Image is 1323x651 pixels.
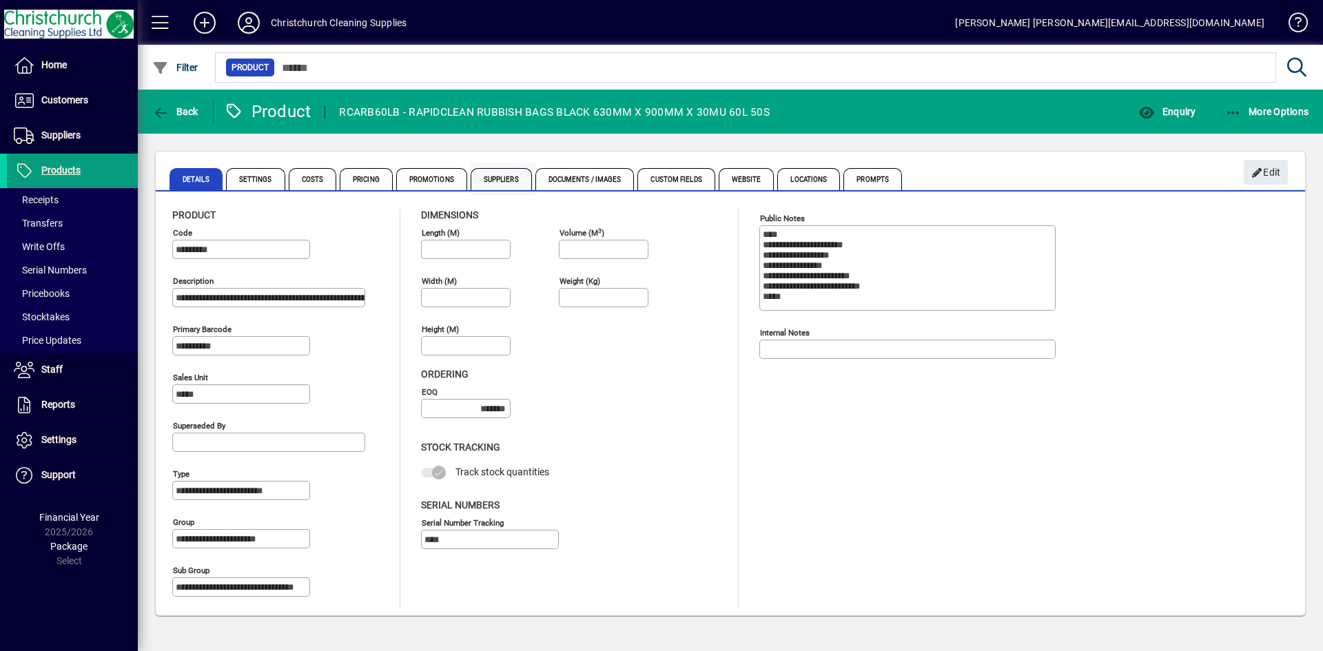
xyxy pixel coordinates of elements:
span: Price Updates [14,335,81,346]
span: Serial Numbers [14,265,87,276]
span: Details [170,168,223,190]
a: Customers [7,83,138,118]
button: Enquiry [1135,99,1199,124]
span: Settings [41,434,76,445]
div: Christchurch Cleaning Supplies [271,12,407,34]
span: More Options [1225,106,1309,117]
mat-label: Weight (Kg) [560,276,600,286]
span: Prompts [843,168,902,190]
span: Dimensions [421,209,478,220]
mat-label: Primary barcode [173,324,232,334]
mat-label: Code [173,228,192,238]
span: Promotions [396,168,467,190]
a: Suppliers [7,118,138,153]
span: Stock Tracking [421,442,500,453]
div: RCARB60LB - RAPIDCLEAN RUBBISH BAGS BLACK 630MM X 900MM X 30MU 60L 50S [339,101,770,123]
span: Edit [1251,161,1281,184]
span: Costs [289,168,337,190]
a: Settings [7,423,138,457]
span: Serial Numbers [421,499,500,510]
mat-label: Height (m) [422,324,459,334]
mat-label: Superseded by [173,421,225,431]
span: Home [41,59,67,70]
span: Receipts [14,194,59,205]
span: Product [172,209,216,220]
a: Home [7,48,138,83]
sup: 3 [598,227,602,234]
span: Reports [41,399,75,410]
span: Enquiry [1138,106,1196,117]
mat-label: Group [173,517,194,527]
div: Product [224,101,311,123]
mat-label: Type [173,469,189,479]
span: Transfers [14,218,63,229]
span: Website [719,168,775,190]
app-page-header-button: Back [138,99,214,124]
mat-label: Volume (m ) [560,228,604,238]
span: Write Offs [14,241,65,252]
span: Suppliers [41,130,81,141]
span: Track stock quantities [455,466,549,477]
mat-label: Internal Notes [760,328,810,338]
a: Reports [7,388,138,422]
mat-label: Public Notes [760,214,805,223]
button: Profile [227,10,271,35]
span: Locations [777,168,840,190]
mat-label: EOQ [422,387,438,397]
span: Suppliers [471,168,532,190]
button: Add [183,10,227,35]
a: Transfers [7,211,138,235]
a: Pricebooks [7,282,138,305]
mat-label: Serial Number tracking [422,517,504,527]
span: Package [50,541,88,552]
button: Filter [149,55,202,80]
mat-label: Sales unit [173,373,208,382]
a: Serial Numbers [7,258,138,282]
span: Filter [152,62,198,73]
button: Back [149,99,202,124]
mat-label: Description [173,276,214,286]
span: Financial Year [39,512,99,523]
button: More Options [1222,99,1313,124]
span: Ordering [421,369,469,380]
a: Write Offs [7,235,138,258]
div: [PERSON_NAME] [PERSON_NAME][EMAIL_ADDRESS][DOMAIN_NAME] [955,12,1264,34]
span: Documents / Images [535,168,635,190]
span: Products [41,165,81,176]
span: Custom Fields [637,168,715,190]
mat-label: Length (m) [422,228,460,238]
span: Pricing [340,168,393,190]
a: Knowledge Base [1278,3,1306,48]
button: Edit [1244,160,1288,185]
mat-label: Sub group [173,566,209,575]
span: Pricebooks [14,288,70,299]
a: Stocktakes [7,305,138,329]
span: Stocktakes [14,311,70,322]
a: Price Updates [7,329,138,352]
span: Product [232,61,269,74]
a: Receipts [7,188,138,211]
span: Staff [41,364,63,375]
a: Staff [7,353,138,387]
span: Back [152,106,198,117]
span: Support [41,469,76,480]
span: Customers [41,94,88,105]
mat-label: Width (m) [422,276,457,286]
a: Support [7,458,138,493]
span: Settings [226,168,285,190]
